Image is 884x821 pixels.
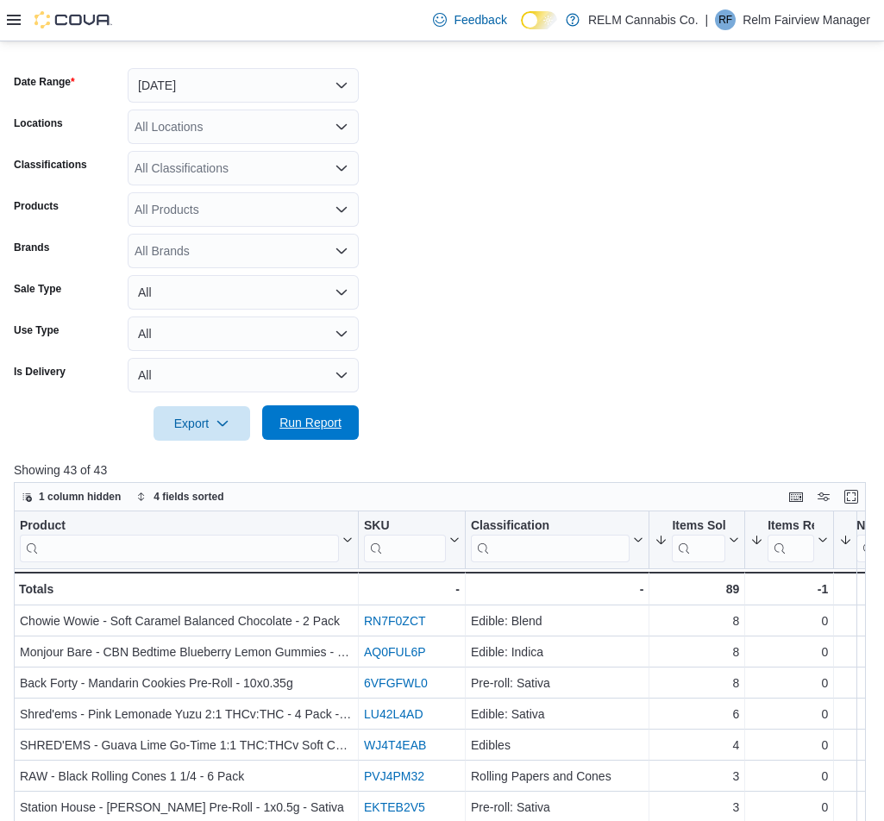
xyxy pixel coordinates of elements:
[705,9,709,30] p: |
[20,673,353,693] div: Back Forty - Mandarin Cookies Pre-Roll - 10x0.35g
[768,517,814,534] div: Items Ref
[364,517,446,534] div: SKU
[154,490,223,504] span: 4 fields sorted
[14,241,49,254] label: Brands
[20,517,339,534] div: Product
[750,673,828,693] div: 0
[14,323,59,337] label: Use Type
[128,316,359,351] button: All
[19,579,353,599] div: Totals
[15,486,128,507] button: 1 column hidden
[786,486,806,507] button: Keyboard shortcuts
[20,517,353,561] button: Product
[715,9,736,30] div: Relm Fairview Manager
[768,517,814,561] div: Items Ref
[14,199,59,213] label: Products
[655,673,739,693] div: 8
[20,735,353,755] div: SHRED'EMS - Guava Lime Go-Time 1:1 THC:THCv Soft Chews - 4 Pack - Sativa
[364,614,426,628] a: RN7F0ZCT
[471,517,630,561] div: Classification
[164,406,240,441] span: Export
[364,769,424,783] a: PVJ4PM32
[672,517,725,561] div: Items Sold
[14,282,61,296] label: Sale Type
[471,766,643,787] div: Rolling Papers and Cones
[743,9,870,30] p: Relm Fairview Manager
[672,517,725,534] div: Items Sold
[128,275,359,310] button: All
[335,120,348,134] button: Open list of options
[521,11,557,29] input: Dark Mode
[364,676,428,690] a: 6VFGFWL0
[20,797,353,818] div: Station House - [PERSON_NAME] Pre-Roll - 1x0.5g - Sativa
[14,75,75,89] label: Date Range
[471,579,643,599] div: -
[14,461,875,479] p: Showing 43 of 43
[471,735,643,755] div: Edibles
[364,738,426,752] a: WJ4T4EAB
[588,9,699,30] p: RELM Cannabis Co.
[364,707,423,721] a: LU42L4AD
[655,797,739,818] div: 3
[750,642,828,662] div: 0
[335,203,348,216] button: Open list of options
[471,673,643,693] div: Pre-roll: Sativa
[335,161,348,175] button: Open list of options
[655,766,739,787] div: 3
[364,800,425,814] a: EKTEB2V5
[364,645,426,659] a: AQ0FUL6P
[129,486,230,507] button: 4 fields sorted
[655,517,739,561] button: Items Sold
[128,68,359,103] button: [DATE]
[750,735,828,755] div: 0
[279,414,342,431] span: Run Report
[655,642,739,662] div: 8
[364,579,460,599] div: -
[154,406,250,441] button: Export
[750,611,828,631] div: 0
[655,735,739,755] div: 4
[364,517,460,561] button: SKU
[471,642,643,662] div: Edible: Indica
[471,797,643,818] div: Pre-roll: Sativa
[14,116,63,130] label: Locations
[14,365,66,379] label: Is Delivery
[655,579,739,599] div: 89
[14,158,87,172] label: Classifications
[471,517,630,534] div: Classification
[454,11,506,28] span: Feedback
[718,9,732,30] span: RF
[750,797,828,818] div: 0
[364,517,446,561] div: SKU URL
[262,405,359,440] button: Run Report
[471,611,643,631] div: Edible: Blend
[655,704,739,724] div: 6
[655,611,739,631] div: 8
[20,517,339,561] div: Product
[750,517,828,561] button: Items Ref
[426,3,513,37] a: Feedback
[471,704,643,724] div: Edible: Sativa
[750,704,828,724] div: 0
[521,29,522,30] span: Dark Mode
[39,490,121,504] span: 1 column hidden
[471,517,643,561] button: Classification
[128,358,359,392] button: All
[20,704,353,724] div: Shred'ems - Pink Lemonade Yuzu 2:1 THCv:THC - 4 Pack - Sativa
[335,244,348,258] button: Open list of options
[34,11,112,28] img: Cova
[20,611,353,631] div: Chowie Wowie - Soft Caramel Balanced Chocolate - 2 Pack
[750,766,828,787] div: 0
[841,486,862,507] button: Enter fullscreen
[20,766,353,787] div: RAW - Black Rolling Cones 1 1/4 - 6 Pack
[750,579,828,599] div: -1
[813,486,834,507] button: Display options
[20,642,353,662] div: Monjour Bare - CBN Bedtime Blueberry Lemon Gummies - 4 Pack - Indica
